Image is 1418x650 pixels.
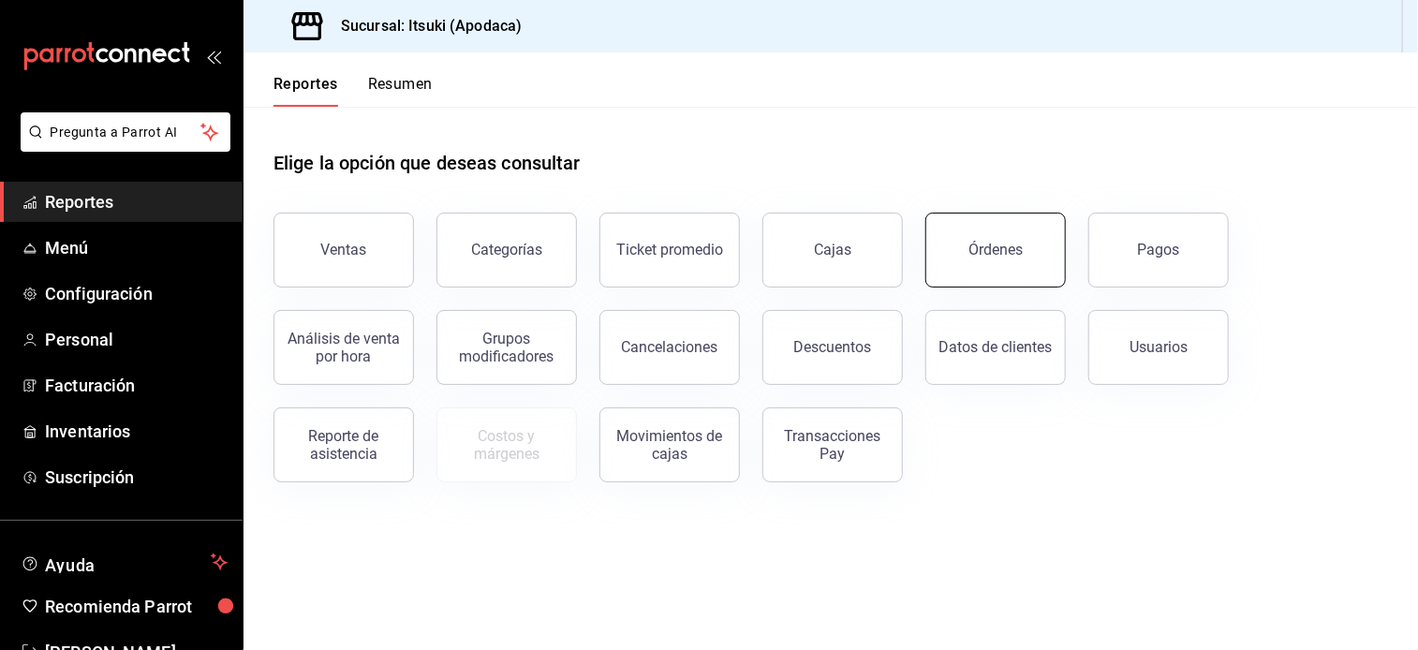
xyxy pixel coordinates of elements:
[273,310,414,385] button: Análisis de venta por hora
[775,427,891,463] div: Transacciones Pay
[925,310,1066,385] button: Datos de clientes
[599,213,740,288] button: Ticket promedio
[45,376,135,395] font: Facturación
[273,75,433,107] div: Pestañas de navegación
[436,213,577,288] button: Categorías
[1088,310,1229,385] button: Usuarios
[616,241,723,259] div: Ticket promedio
[45,467,134,487] font: Suscripción
[321,241,367,259] div: Ventas
[286,330,402,365] div: Análisis de venta por hora
[206,49,221,64] button: open_drawer_menu
[612,427,728,463] div: Movimientos de cajas
[1088,213,1229,288] button: Pagos
[1138,241,1180,259] div: Pagos
[762,310,903,385] button: Descuentos
[622,338,718,356] div: Cancelaciones
[449,330,565,365] div: Grupos modificadores
[762,213,903,288] button: Cajas
[794,338,872,356] div: Descuentos
[45,597,192,616] font: Recomienda Parrot
[326,15,522,37] h3: Sucursal: Itsuki (Apodaca)
[51,123,201,142] span: Pregunta a Parrot AI
[45,192,113,212] font: Reportes
[1130,338,1188,356] div: Usuarios
[925,213,1066,288] button: Órdenes
[45,284,153,303] font: Configuración
[45,238,89,258] font: Menú
[286,427,402,463] div: Reporte de asistencia
[45,421,130,441] font: Inventarios
[273,149,581,177] h1: Elige la opción que deseas consultar
[368,75,433,107] button: Resumen
[273,213,414,288] button: Ventas
[436,310,577,385] button: Grupos modificadores
[471,241,542,259] div: Categorías
[45,551,203,573] span: Ayuda
[968,241,1023,259] div: Órdenes
[273,407,414,482] button: Reporte de asistencia
[814,241,851,259] div: Cajas
[13,136,230,155] a: Pregunta a Parrot AI
[762,407,903,482] button: Transacciones Pay
[436,407,577,482] button: Contrata inventarios para ver este reporte
[273,75,338,94] font: Reportes
[599,407,740,482] button: Movimientos de cajas
[45,330,113,349] font: Personal
[21,112,230,152] button: Pregunta a Parrot AI
[599,310,740,385] button: Cancelaciones
[449,427,565,463] div: Costos y márgenes
[939,338,1053,356] div: Datos de clientes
